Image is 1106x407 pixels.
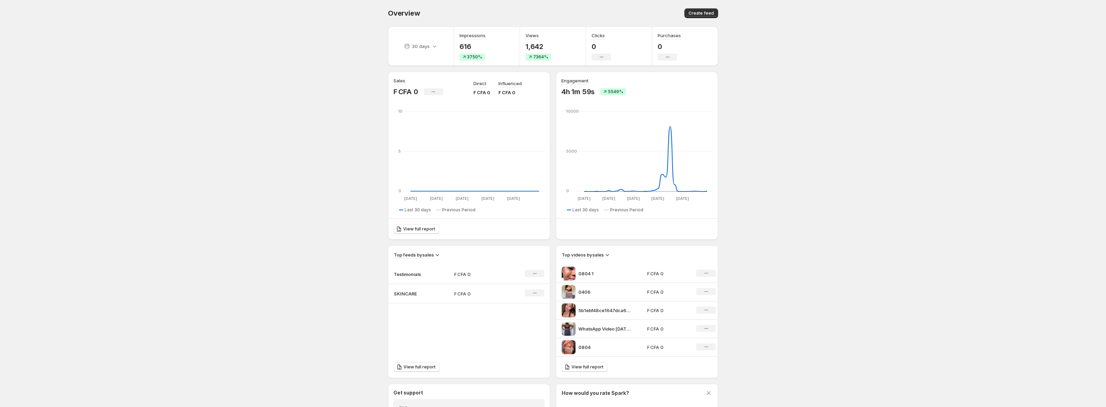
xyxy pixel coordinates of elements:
[561,88,595,96] p: 4h 1m 59s
[592,32,605,39] h3: Clicks
[608,89,623,95] span: 5549%
[507,196,520,201] text: [DATE]
[442,207,475,213] span: Previous Period
[393,77,405,84] h3: Sales
[602,196,615,201] text: [DATE]
[393,88,418,96] p: F CFA 0
[578,325,631,332] p: WhatsApp Video [DATE] 10.44.51
[647,307,688,314] p: F CFA 0
[454,290,504,297] p: F CFA 0
[578,288,631,295] p: 0406
[562,267,576,280] img: 0804 1
[526,42,551,51] p: 1,642
[562,390,629,397] h3: How would you rate Spark?
[430,196,443,201] text: [DATE]
[684,8,718,18] button: Create feed
[647,344,688,351] p: F CFA 0
[651,196,664,201] text: [DATE]
[526,32,539,39] h3: Views
[578,270,631,277] p: 0804 1
[578,344,631,351] p: 0804
[627,196,640,201] text: [DATE]
[405,207,431,213] span: Last 30 days
[456,196,469,201] text: [DATE]
[460,32,486,39] h3: Impressions
[658,32,681,39] h3: Purchases
[454,271,504,278] p: F CFA 0
[561,77,588,84] h3: Engagement
[566,109,579,114] text: 10000
[566,188,569,193] text: 0
[388,9,420,17] span: Overview
[394,251,434,258] h3: Top feeds by sales
[398,188,401,193] text: 0
[403,226,435,232] span: View full report
[562,303,576,317] img: 5b1ebf48ce1647dca64912b1943565cb.HD-1080p-7.2Mbps-47117347
[562,322,576,336] img: WhatsApp Video 2025-05-10 at 10.44.51
[498,89,522,96] p: F CFA 0
[533,54,548,60] span: 7364%
[647,270,688,277] p: F CFA 0
[398,149,401,154] text: 5
[676,196,689,201] text: [DATE]
[394,290,429,297] p: SKINCARE
[571,364,603,370] span: View full report
[689,10,714,16] span: Create feed
[398,109,402,114] text: 10
[473,89,490,96] p: F CFA 0
[460,42,486,51] p: 616
[610,207,643,213] span: Previous Period
[498,80,522,87] p: Influenced
[481,196,494,201] text: [DATE]
[562,362,608,372] a: View full report
[578,307,631,314] p: 5b1ebf48ce1647dca64912b1943565cb.HD-1080p-7.2Mbps-47117347
[592,42,611,51] p: 0
[473,80,486,87] p: Direct
[562,251,604,258] h3: Top videos by sales
[404,196,417,201] text: [DATE]
[578,196,591,201] text: [DATE]
[412,43,430,50] p: 30 days
[467,54,482,60] span: 3750%
[393,389,423,396] h3: Get support
[404,364,436,370] span: View full report
[647,288,688,295] p: F CFA 0
[572,207,599,213] span: Last 30 days
[566,149,577,154] text: 5000
[562,285,576,299] img: 0406
[394,362,440,372] a: View full report
[394,271,429,278] p: Testimonials
[562,340,576,354] img: 0804
[647,325,688,332] p: F CFA 0
[393,224,439,234] a: View full report
[658,42,681,51] p: 0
